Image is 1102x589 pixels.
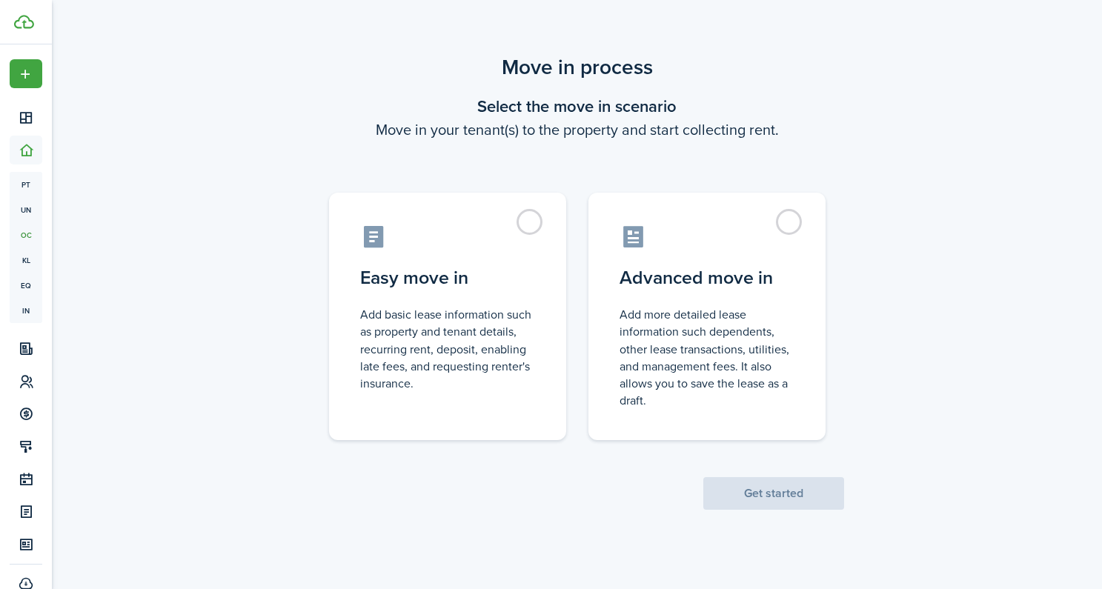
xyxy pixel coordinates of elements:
[360,264,535,291] control-radio-card-title: Easy move in
[14,15,34,29] img: TenantCloud
[311,94,844,119] wizard-step-header-title: Select the move in scenario
[311,119,844,141] wizard-step-header-description: Move in your tenant(s) to the property and start collecting rent.
[360,306,535,392] control-radio-card-description: Add basic lease information such as property and tenant details, recurring rent, deposit, enablin...
[10,298,42,323] a: in
[10,59,42,88] button: Open menu
[10,197,42,222] a: un
[10,247,42,273] a: kl
[311,52,844,83] scenario-title: Move in process
[620,264,794,291] control-radio-card-title: Advanced move in
[10,222,42,247] a: oc
[10,273,42,298] a: eq
[10,172,42,197] a: pt
[620,306,794,409] control-radio-card-description: Add more detailed lease information such dependents, other lease transactions, utilities, and man...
